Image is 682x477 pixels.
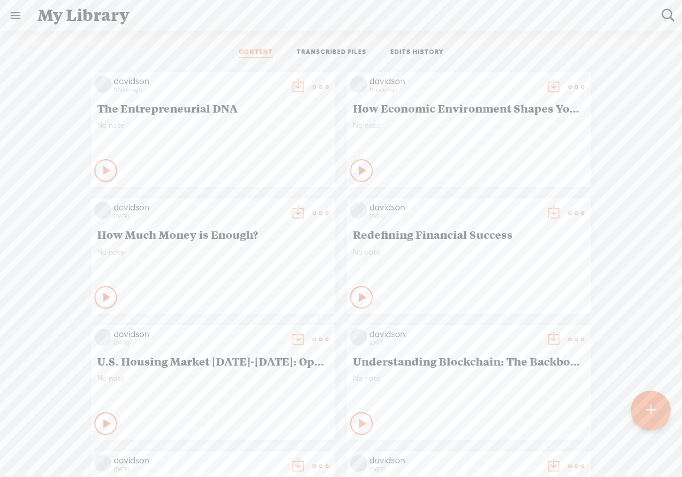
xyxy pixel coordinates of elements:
div: [DATE] [114,213,284,220]
span: No note [353,374,585,383]
img: videoLoading.png [350,76,367,93]
a: CONTENT [239,48,273,58]
img: videoLoading.png [94,76,111,93]
div: davidson [114,202,284,213]
div: [DATE] [114,466,284,473]
img: videoLoading.png [94,202,111,219]
div: My Library [30,1,654,30]
div: davidson [369,455,540,466]
div: [DATE] [114,339,284,346]
span: How Much Money is Enough? [97,227,329,241]
div: davidson [369,202,540,213]
div: davidson [114,329,284,340]
span: How Economic Environment Shapes Your Path to Wealth [353,101,585,115]
span: The Entrepreneurial DNA [97,101,329,115]
div: 11 hours ago [369,86,540,93]
span: No note [353,121,585,130]
span: No note [353,247,585,257]
span: No note [97,121,329,130]
a: TRANSCRIBED FILES [297,48,367,58]
span: Redefining Financial Success [353,227,585,241]
img: videoLoading.png [94,455,111,472]
div: 11 hours ago [114,86,284,93]
div: davidson [369,76,540,87]
a: EDITS HISTORY [390,48,444,58]
span: No note [97,247,329,257]
div: [DATE] [369,213,540,220]
img: videoLoading.png [94,329,111,346]
span: U.S. Housing Market [DATE]-[DATE]: Opportunities and Challenges [97,354,329,368]
div: [DATE] [369,466,540,473]
img: videoLoading.png [350,329,367,346]
img: videoLoading.png [350,455,367,472]
span: Understanding Blockchain: The Backbone of Cryptocurrency [353,354,585,368]
div: davidson [114,455,284,466]
div: davidson [369,329,540,340]
span: No note [97,374,329,383]
div: [DATE] [369,339,540,346]
div: davidson [114,76,284,87]
img: videoLoading.png [350,202,367,219]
